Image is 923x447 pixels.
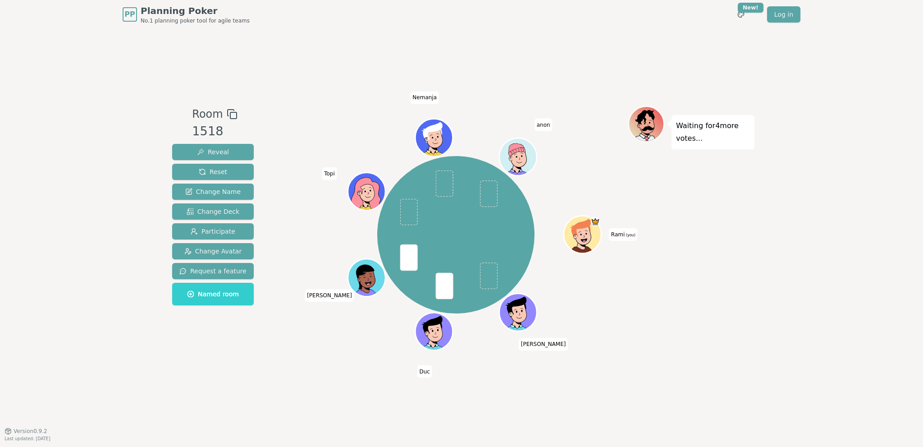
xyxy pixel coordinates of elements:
a: PPPlanning PokerNo.1 planning poker tool for agile teams [123,5,250,24]
button: Participate [172,223,254,240]
span: Reset [199,167,227,176]
span: Rami is the host [590,217,600,226]
span: Change Name [185,187,241,196]
span: Request a feature [179,267,247,276]
button: Change Name [172,184,254,200]
span: Click to change your name [417,365,432,378]
span: Room [192,106,223,122]
span: Version 0.9.2 [14,428,47,435]
p: Waiting for 4 more votes... [676,120,750,145]
span: Participate [191,227,235,236]
span: Click to change your name [519,338,568,351]
span: Click to change your name [305,289,354,302]
button: Version0.9.2 [5,428,47,435]
button: Reset [172,164,254,180]
div: New! [738,3,763,13]
span: (you) [625,233,635,237]
span: Click to change your name [322,167,337,180]
span: Change Deck [187,207,239,216]
div: 1518 [192,122,237,141]
button: Named room [172,283,254,305]
span: Planning Poker [141,5,250,17]
span: Click to change your name [535,119,553,131]
span: Click to change your name [410,92,439,104]
button: Reveal [172,144,254,160]
button: Request a feature [172,263,254,279]
span: Named room [187,290,239,299]
span: No.1 planning poker tool for agile teams [141,17,250,24]
span: Reveal [197,147,229,157]
span: Change Avatar [184,247,242,256]
button: New! [733,6,749,23]
button: Click to change your avatar [565,217,600,252]
button: Change Deck [172,203,254,220]
span: Last updated: [DATE] [5,436,50,441]
span: PP [124,9,135,20]
button: Change Avatar [172,243,254,259]
span: Click to change your name [609,228,638,241]
a: Log in [767,6,800,23]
